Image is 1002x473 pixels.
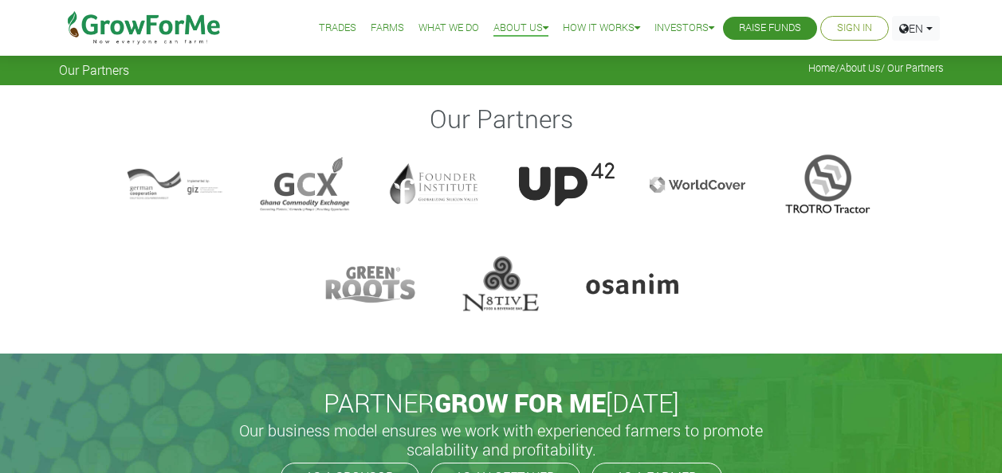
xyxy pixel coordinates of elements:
[808,61,835,74] a: Home
[837,20,872,37] a: Sign In
[892,16,940,41] a: EN
[654,20,714,37] a: Investors
[59,62,129,77] span: Our Partners
[61,104,941,134] h2: Our Partners
[739,20,801,37] a: Raise Funds
[839,61,881,74] a: About Us
[222,420,780,459] h5: Our business model ensures we work with experienced farmers to promote scalability and profitabil...
[65,388,937,418] h2: PARTNER [DATE]
[434,385,606,420] span: GROW FOR ME
[493,20,548,37] a: About Us
[808,62,944,74] span: / / Our Partners
[418,20,479,37] a: What We Do
[563,20,640,37] a: How it Works
[319,20,356,37] a: Trades
[371,20,404,37] a: Farms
